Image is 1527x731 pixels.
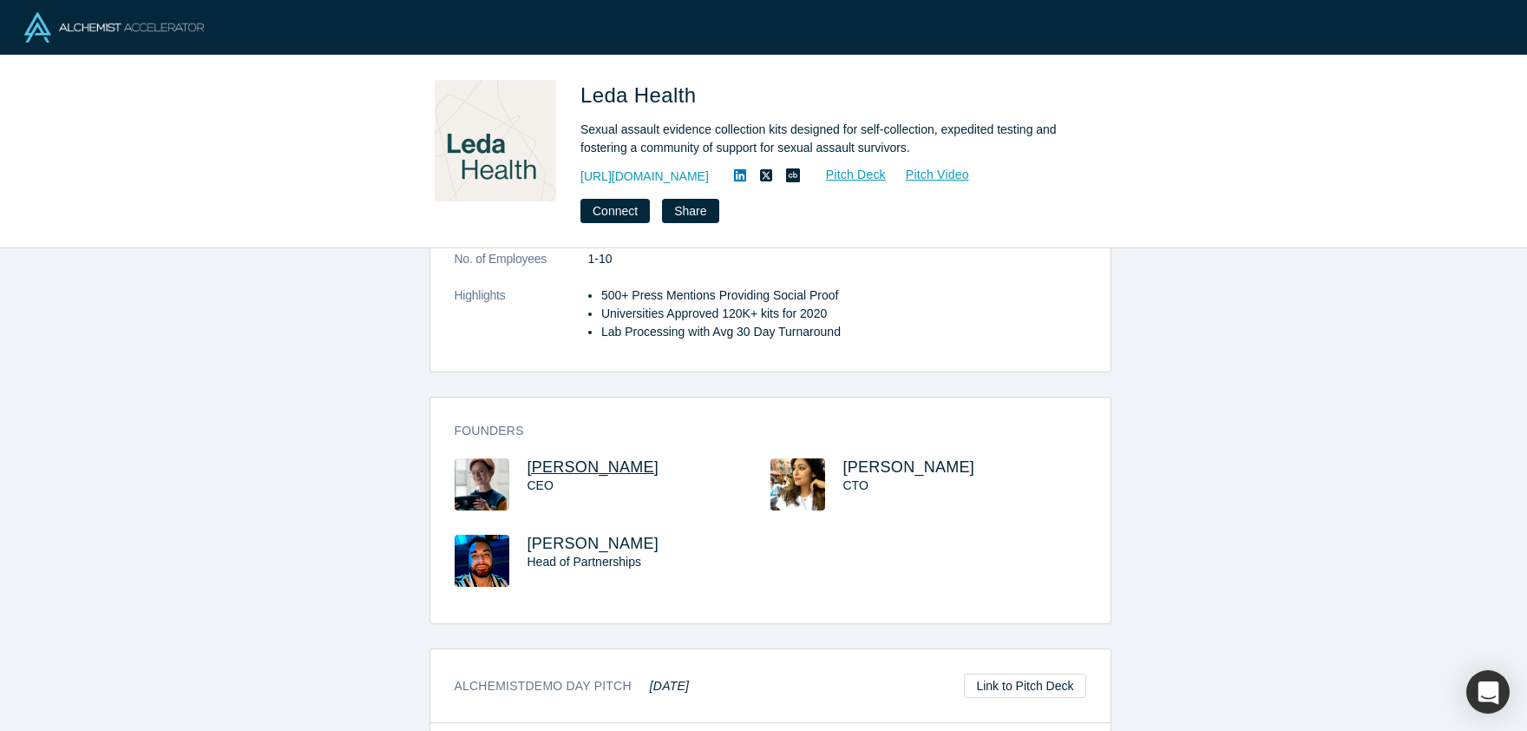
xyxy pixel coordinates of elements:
a: [PERSON_NAME] [528,535,659,552]
dt: Highlights [455,286,588,359]
h3: Founders [455,422,1062,440]
a: [URL][DOMAIN_NAME] [580,168,709,186]
li: 500+ Press Mentions Providing Social Proof [601,286,1086,305]
a: Pitch Deck [807,165,887,185]
span: Head of Partnerships [528,555,642,569]
span: CTO [843,478,868,492]
a: [PERSON_NAME] [528,458,659,476]
h3: Alchemist Demo Day Pitch [455,677,690,695]
a: Pitch Video [887,165,970,185]
div: Sexual assault evidence collection kits designed for self-collection, expedited testing and foste... [580,121,1066,157]
dt: No. of Employees [455,250,588,286]
img: John Rodriguez's Profile Image [455,535,509,587]
button: Share [662,199,718,223]
img: Alchemist Logo [24,12,204,43]
a: [PERSON_NAME] [843,458,975,476]
span: Leda Health [580,83,702,107]
img: Liesel Vaidya's Profile Image [770,458,825,510]
img: Madison Campbell's Profile Image [455,458,509,510]
button: Connect [580,199,650,223]
span: CEO [528,478,554,492]
dd: 1-10 [588,250,1086,268]
li: Universities Approved 120K+ kits for 2020 [601,305,1086,323]
a: Link to Pitch Deck [964,674,1085,698]
li: Lab Processing with Avg 30 Day Turnaround [601,323,1086,341]
img: Leda Health's Logo [435,80,556,201]
em: [DATE] [650,679,689,693]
